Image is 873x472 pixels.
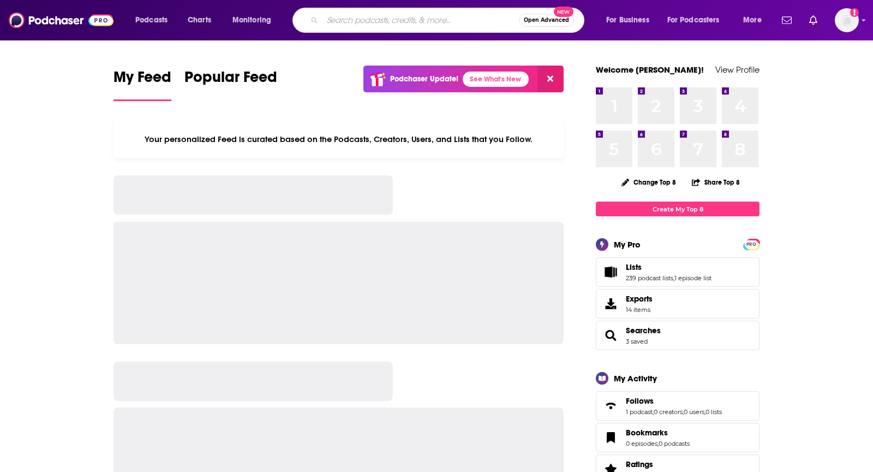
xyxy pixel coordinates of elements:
button: Open AdvancedNew [519,14,574,27]
a: Ratings [626,459,690,469]
span: New [554,7,573,17]
span: , [653,408,654,416]
button: Share Top 8 [691,172,740,193]
a: Searches [600,328,621,343]
span: More [743,13,762,28]
a: My Feed [113,68,171,101]
a: Exports [596,289,760,318]
a: 0 episodes [626,440,657,447]
a: 0 podcasts [659,440,690,447]
div: Search podcasts, credits, & more... [303,8,595,33]
a: PRO [745,240,758,248]
span: , [657,440,659,447]
input: Search podcasts, credits, & more... [322,11,519,29]
a: Follows [600,398,621,414]
span: 14 items [626,306,653,314]
a: Follows [626,396,722,406]
a: Bookmarks [600,430,621,445]
span: My Feed [113,68,171,93]
span: For Podcasters [667,13,720,28]
a: Charts [181,11,218,29]
span: Exports [626,294,653,304]
div: My Activity [614,373,657,383]
span: Podcasts [135,13,168,28]
img: Podchaser - Follow, Share and Rate Podcasts [9,10,113,31]
a: Lists [600,264,621,280]
a: 0 lists [705,408,722,416]
button: open menu [736,11,775,29]
a: Bookmarks [626,428,690,438]
span: Popular Feed [184,68,277,93]
a: 1 podcast [626,408,653,416]
button: open menu [599,11,663,29]
a: Popular Feed [184,68,277,101]
span: Charts [188,13,211,28]
a: Searches [626,326,661,335]
button: Show profile menu [835,8,859,32]
a: 239 podcast lists [626,274,673,282]
span: Follows [626,396,654,406]
span: Exports [600,296,621,311]
a: Show notifications dropdown [805,11,822,29]
a: Create My Top 8 [596,202,760,216]
span: For Business [606,13,649,28]
span: , [704,408,705,416]
div: Your personalized Feed is curated based on the Podcasts, Creators, Users, and Lists that you Follow. [113,121,564,158]
a: Lists [626,262,711,272]
span: Lists [626,262,642,272]
a: 0 users [684,408,704,416]
button: open menu [128,11,182,29]
span: , [683,408,684,416]
a: See What's New [463,72,529,87]
span: Bookmarks [596,423,760,452]
img: User Profile [835,8,859,32]
a: 1 episode list [674,274,711,282]
span: , [673,274,674,282]
a: 0 creators [654,408,683,416]
a: Show notifications dropdown [778,11,796,29]
span: Monitoring [232,13,271,28]
span: Logged in as TeemsPR [835,8,859,32]
span: Follows [596,391,760,421]
button: open menu [225,11,285,29]
p: Podchaser Update! [390,74,458,84]
span: Searches [596,321,760,350]
button: Change Top 8 [615,175,683,189]
div: My Pro [614,239,641,250]
span: Bookmarks [626,428,668,438]
a: Welcome [PERSON_NAME]! [596,64,704,75]
span: Ratings [626,459,653,469]
svg: Add a profile image [850,8,859,17]
span: Lists [596,257,760,287]
a: View Profile [715,64,760,75]
button: open menu [660,11,736,29]
span: Open Advanced [524,17,569,23]
a: 3 saved [626,338,648,345]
